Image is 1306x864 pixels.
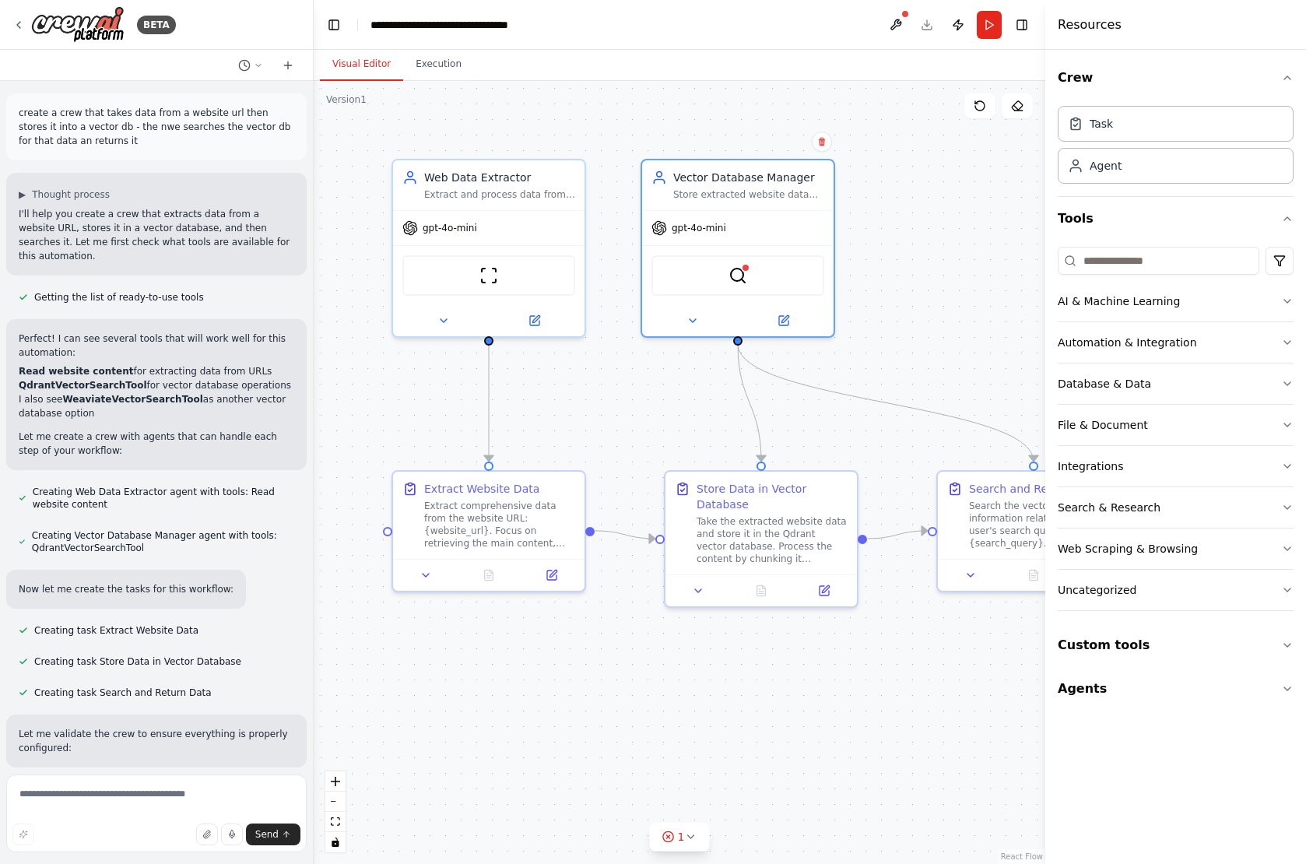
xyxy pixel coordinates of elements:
li: for vector database operations [19,378,294,392]
g: Edge from 2e8c2272-1f3b-4e36-b7db-251fd1cbd573 to 8fd974a9-2940-45c9-ae72-36f222b56a9b [595,523,655,546]
button: toggle interactivity [325,832,346,852]
button: Open in side panel [490,311,578,330]
button: Hide left sidebar [323,14,345,36]
button: Agents [1058,667,1294,711]
strong: QdrantVectorSearchTool [19,380,147,391]
button: Switch to previous chat [232,56,269,75]
button: Open in side panel [797,581,851,600]
div: File & Document [1058,417,1148,433]
div: Search and Return DataSearch the vector database for information related to the user's search que... [936,470,1131,592]
nav: breadcrumb [370,17,508,33]
button: Tools [1058,197,1294,241]
div: Store extracted website data into a vector database and perform intelligent searches to retrieve ... [673,188,824,201]
button: File & Document [1058,405,1294,445]
div: Search the vector database for information related to the user's search query: {search_query}. Us... [969,500,1120,550]
span: Thought process [32,188,110,201]
div: Store Data in Vector DatabaseTake the extracted website data and store it in the Qdrant vector da... [664,470,858,608]
div: Integrations [1058,458,1123,474]
div: Search & Research [1058,500,1160,515]
p: I'll help you create a crew that extracts data from a website URL, stores it in a vector database... [19,207,294,263]
button: Delete node [812,132,832,152]
strong: WeaviateVectorSearchTool [62,394,202,405]
img: Logo [31,6,125,43]
div: Extract and process data from website URLs provided by the user, ensuring clean and structured co... [424,188,575,201]
div: Web Scraping & Browsing [1058,541,1198,557]
div: React Flow controls [325,771,346,852]
span: ▶ [19,188,26,201]
p: Perfect! I can see several tools that will work well for this automation: [19,332,294,360]
button: Start a new chat [276,56,300,75]
button: Uncategorized [1058,570,1294,610]
p: Let me validate the crew to ensure everything is properly configured: [19,727,294,755]
p: Let me create a crew with agents that can handle each step of your workflow: [19,430,294,458]
span: Getting the list of ready-to-use tools [34,291,204,304]
button: Database & Data [1058,364,1294,404]
div: Search and Return Data [969,481,1100,497]
button: Search & Research [1058,487,1294,528]
button: Open in side panel [739,311,827,330]
div: Crew [1058,100,1294,196]
button: Upload files [196,824,218,845]
button: AI & Machine Learning [1058,281,1294,321]
button: Improve this prompt [12,824,34,845]
button: Visual Editor [320,48,403,81]
button: Click to speak your automation idea [221,824,243,845]
button: Hide right sidebar [1011,14,1033,36]
button: Integrations [1058,446,1294,486]
button: fit view [325,812,346,832]
button: zoom in [325,771,346,792]
div: Take the extracted website data and store it in the Qdrant vector database. Process the content b... [697,515,848,565]
img: QdrantVectorSearchTool [728,266,747,285]
span: gpt-4o-mini [672,222,726,234]
li: for extracting data from URLs [19,364,294,378]
button: 1 [650,823,710,852]
li: I also see as another vector database option [19,392,294,420]
div: Vector Database ManagerStore extracted website data into a vector database and perform intelligen... [641,159,835,338]
strong: Read website content [19,366,133,377]
div: Automation & Integration [1058,335,1197,350]
p: create a crew that takes data from a website url then stores it into a vector db - the nwe search... [19,106,294,148]
div: Extract comprehensive data from the website URL: {website_url}. Focus on retrieving the main cont... [424,500,575,550]
div: Extract Website Data [424,481,539,497]
button: Open in side panel [525,566,578,585]
h4: Resources [1058,16,1122,34]
span: Send [255,828,279,841]
button: Send [246,824,300,845]
button: Crew [1058,56,1294,100]
div: Vector Database Manager [673,170,824,185]
button: ▶Thought process [19,188,110,201]
button: zoom out [325,792,346,812]
p: Now let me create the tasks for this workflow: [19,582,233,596]
div: Extract Website DataExtract comprehensive data from the website URL: {website_url}. Focus on retr... [391,470,586,592]
span: Creating task Search and Return Data [34,687,212,699]
span: gpt-4o-mini [423,222,477,234]
img: ScrapeWebsiteTool [479,266,498,285]
g: Edge from a37bbe9d-d770-44c0-a0e8-348fc5bcb38b to add695c4-0822-4217-95b0-826da1ec6dc8 [730,344,1041,462]
a: React Flow attribution [1001,852,1043,861]
div: BETA [137,16,176,34]
button: Custom tools [1058,623,1294,667]
div: Task [1090,116,1113,132]
div: Tools [1058,241,1294,623]
button: Execution [403,48,474,81]
button: No output available [728,581,795,600]
div: Web Data Extractor [424,170,575,185]
button: Web Scraping & Browsing [1058,529,1294,569]
g: Edge from 37b4be82-9a4c-4575-98f4-9e929b2bb3f8 to 2e8c2272-1f3b-4e36-b7db-251fd1cbd573 [481,344,497,462]
div: AI & Machine Learning [1058,293,1180,309]
span: Creating Vector Database Manager agent with tools: QdrantVectorSearchTool [32,529,294,554]
div: Version 1 [326,93,367,106]
div: Uncategorized [1058,582,1136,598]
span: Creating Web Data Extractor agent with tools: Read website content [33,486,294,511]
span: Creating task Store Data in Vector Database [34,655,241,668]
g: Edge from a37bbe9d-d770-44c0-a0e8-348fc5bcb38b to 8fd974a9-2940-45c9-ae72-36f222b56a9b [730,344,769,462]
div: Agent [1090,158,1122,174]
button: No output available [1001,566,1067,585]
g: Edge from 8fd974a9-2940-45c9-ae72-36f222b56a9b to add695c4-0822-4217-95b0-826da1ec6dc8 [867,523,927,546]
button: Automation & Integration [1058,322,1294,363]
span: Creating task Extract Website Data [34,624,198,637]
button: No output available [456,566,522,585]
span: 1 [678,829,685,845]
div: Web Data ExtractorExtract and process data from website URLs provided by the user, ensuring clean... [391,159,586,338]
div: Store Data in Vector Database [697,481,848,512]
